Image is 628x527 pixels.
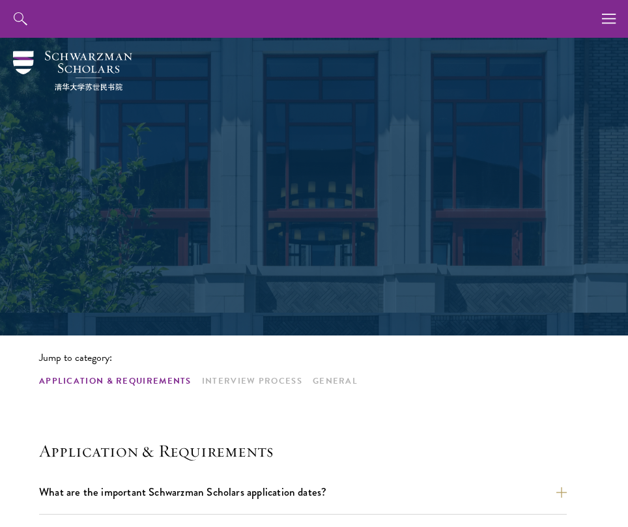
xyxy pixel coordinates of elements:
[313,375,358,388] a: General
[39,440,589,461] h4: Application & Requirements
[13,51,132,91] img: Schwarzman Scholars
[202,375,302,388] a: Interview Process
[39,481,567,504] button: What are the important Schwarzman Scholars application dates?
[39,375,192,388] a: Application & Requirements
